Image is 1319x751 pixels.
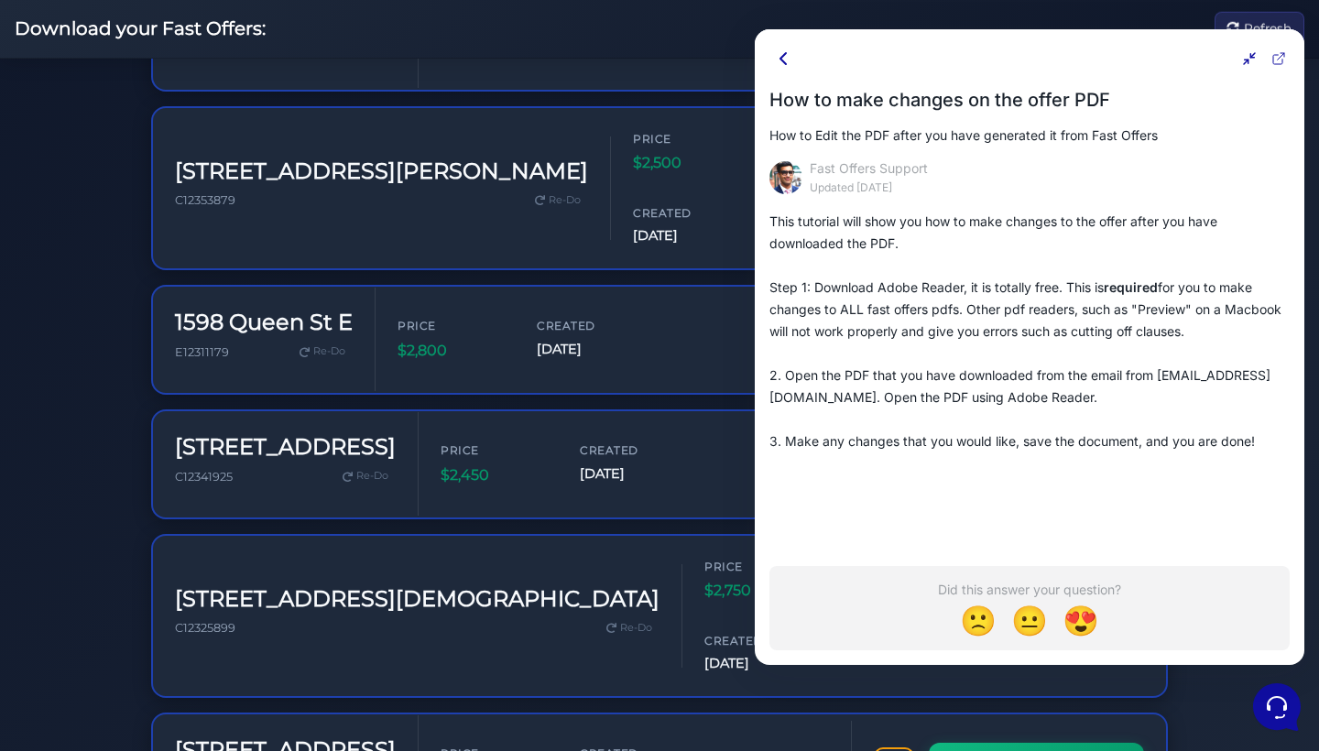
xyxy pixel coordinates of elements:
[441,463,550,487] span: $2,450
[175,310,353,336] h3: 1598 Queen St E
[398,317,507,334] span: Price
[537,317,647,334] span: Created
[620,620,652,637] span: Re-Do
[335,464,396,488] a: Re-Do
[15,18,266,40] h2: Download your Fast Offers:
[292,340,353,364] a: Re-Do
[704,632,814,649] span: Created
[755,29,1304,665] iframe: Customerly Messenger
[704,579,814,603] span: $2,750
[175,193,235,207] span: C12353879
[633,225,743,246] span: [DATE]
[580,463,690,484] span: [DATE]
[1249,680,1304,735] iframe: Customerly Messenger Launcher
[704,558,814,575] span: Price
[633,151,743,175] span: $2,500
[175,434,396,461] h3: [STREET_ADDRESS]
[599,616,659,640] a: Re-Do
[633,204,743,222] span: Created
[441,441,550,459] span: Price
[1244,19,1292,39] span: Refresh
[175,470,233,484] span: C12341925
[537,339,647,360] span: [DATE]
[580,441,690,459] span: Created
[528,189,588,212] a: Re-Do
[175,158,588,185] h3: [STREET_ADDRESS][PERSON_NAME]
[175,586,659,613] h3: [STREET_ADDRESS][DEMOGRAPHIC_DATA]
[704,653,814,674] span: [DATE]
[398,339,507,363] span: $2,800
[313,343,345,360] span: Re-Do
[633,130,743,147] span: Price
[175,345,229,359] span: E12311179
[1215,12,1304,46] button: Refresh
[175,621,235,635] span: C12325899
[549,192,581,209] span: Re-Do
[356,468,388,484] span: Re-Do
